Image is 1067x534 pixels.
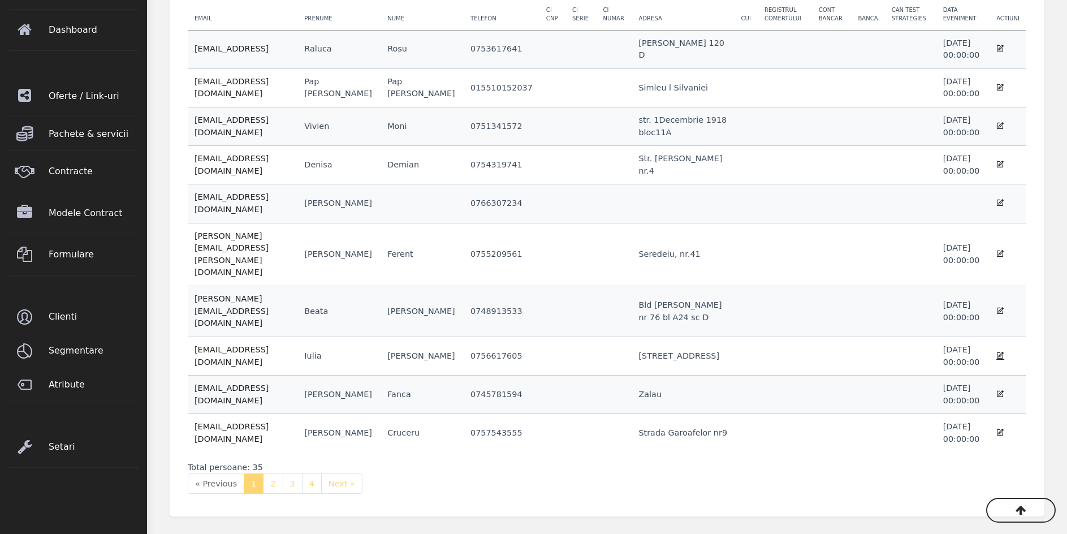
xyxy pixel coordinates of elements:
[9,427,138,468] a: Setari
[9,75,138,117] a: Oferte / Link-uri
[297,337,381,375] td: Iulia
[297,184,381,223] td: [PERSON_NAME]
[195,345,269,367] a: [EMAIL_ADDRESS][DOMAIN_NAME]
[996,122,1004,131] a: Modifica
[464,414,539,453] td: 0757543555
[936,223,990,286] td: [DATE] 00:00:00
[381,414,464,453] td: Cruceru
[188,462,1026,474] div: Total persoane: 35
[936,107,990,146] td: [DATE] 00:00:00
[49,335,138,367] span: Segmentare
[381,30,464,68] td: Rosu
[297,107,381,146] td: Vivien
[195,294,269,328] a: [PERSON_NAME][EMAIL_ADDRESS][DOMAIN_NAME]
[49,197,138,229] span: Modele Contract
[996,428,1004,437] a: Modifica
[195,384,269,405] a: [EMAIL_ADDRESS][DOMAIN_NAME]
[49,80,138,112] span: Oferte / Link-uri
[297,30,381,68] td: Raluca
[381,286,464,337] td: [PERSON_NAME]
[244,473,263,494] span: 1
[297,286,381,337] td: Beata
[464,30,539,68] td: 0753617641
[936,376,990,414] td: [DATE] 00:00:00
[996,390,1004,399] a: Modifica
[302,473,322,494] a: 4
[996,83,1004,92] a: Modifica
[195,231,269,277] a: [PERSON_NAME][EMAIL_ADDRESS][PERSON_NAME][DOMAIN_NAME]
[49,118,138,150] span: Pachete & servicii
[195,115,269,137] a: [EMAIL_ADDRESS][DOMAIN_NAME]
[321,473,362,494] a: Next »
[996,351,1004,360] a: Modifica
[464,286,539,337] td: 0748913533
[49,431,138,463] span: Setari
[464,337,539,375] td: 0756617605
[632,107,734,146] td: str. 1Decembrie 1918 bloc11A
[632,286,734,337] td: Bld [PERSON_NAME] nr 76 bl A24 sc D
[195,154,269,175] a: [EMAIL_ADDRESS][DOMAIN_NAME]
[195,44,269,53] a: [EMAIL_ADDRESS]
[9,192,138,234] a: Modele Contract
[195,192,269,214] a: [EMAIL_ADDRESS][DOMAIN_NAME]
[632,68,734,107] td: Simleu l Silvaniei
[936,414,990,453] td: [DATE] 00:00:00
[996,307,1004,316] a: Modifica
[936,146,990,184] td: [DATE] 00:00:00
[297,146,381,184] td: Denisa
[936,337,990,375] td: [DATE] 00:00:00
[381,68,464,107] td: Pap [PERSON_NAME]
[996,44,1004,53] a: Modifica
[381,223,464,286] td: Ferent
[464,184,539,223] td: 0766307234
[297,376,381,414] td: [PERSON_NAME]
[297,414,381,453] td: [PERSON_NAME]
[9,117,138,150] a: Pachete & servicii
[996,249,1004,259] a: Modifica
[9,300,138,334] a: Clienti
[464,146,539,184] td: 0754319741
[632,376,734,414] td: Zalau
[632,223,734,286] td: Seredeiu, nr.41
[632,337,734,375] td: [STREET_ADDRESS]
[996,199,1004,208] a: Modifica
[936,30,990,68] td: [DATE] 00:00:00
[996,160,1004,169] a: Modifica
[464,107,539,146] td: 0751341572
[297,223,381,286] td: [PERSON_NAME]
[195,422,269,443] a: [EMAIL_ADDRESS][DOMAIN_NAME]
[381,376,464,414] td: Fanca
[632,30,734,68] td: [PERSON_NAME] 120 D
[9,151,138,192] a: Contracte
[49,301,138,333] span: Clienti
[464,223,539,286] td: 0755209561
[9,334,138,368] a: Segmentare
[632,146,734,184] td: Str. [PERSON_NAME] nr.4
[936,286,990,337] td: [DATE] 00:00:00
[464,68,539,107] td: 015510152037
[49,156,138,187] span: Contracte
[263,473,283,494] a: 2
[936,68,990,107] td: [DATE] 00:00:00
[632,414,734,453] td: Strada Garoafelor nr9
[49,239,138,270] span: Formulare
[381,107,464,146] td: Moni
[49,14,138,46] span: Dashboard
[283,473,303,494] a: 3
[9,10,138,51] a: Dashboard
[297,68,381,107] td: Pap [PERSON_NAME]
[49,369,138,401] span: Atribute
[9,368,138,402] a: Atribute
[381,337,464,375] td: [PERSON_NAME]
[9,234,138,275] a: Formulare
[464,376,539,414] td: 0745781594
[195,77,269,98] a: [EMAIL_ADDRESS][DOMAIN_NAME]
[381,146,464,184] td: Demian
